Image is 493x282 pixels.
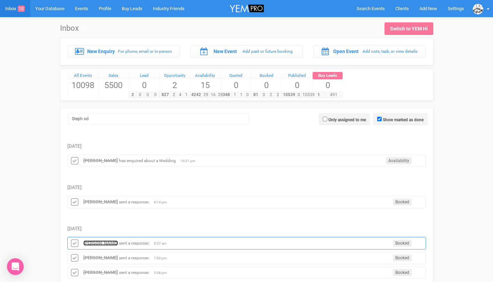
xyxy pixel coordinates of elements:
[83,240,118,246] a: [PERSON_NAME]
[325,92,343,98] span: 491
[118,49,172,54] small: For phone, email or in-person
[129,72,159,80] a: Lead
[296,92,301,98] span: 0
[119,255,149,260] small: sent a response:
[83,199,118,204] a: [PERSON_NAME]
[87,48,115,55] label: New Enquiry
[119,158,176,163] small: has enquired about a Wedding
[393,198,412,205] span: Booked
[473,4,483,14] img: data
[238,92,245,98] span: 1
[154,270,171,275] span: 5:58 pm
[190,72,221,80] a: Availability
[190,45,303,58] a: New Event Add past or future booking
[83,255,118,260] a: [PERSON_NAME]
[221,79,251,91] span: 0
[214,48,237,55] label: New Event
[267,92,275,98] span: 2
[282,79,312,91] span: 0
[313,79,343,91] span: 0
[384,22,433,35] a: Switch to YEM Hi
[177,92,184,98] span: 4
[363,49,417,54] small: Add note, task, or view details
[83,158,118,163] a: [PERSON_NAME]
[190,92,202,98] span: 4242
[67,45,180,58] a: New Enquiry For phone, email or in-person
[129,92,137,98] span: 2
[282,72,312,80] a: Published
[202,92,210,98] span: 29
[395,6,409,11] span: Clients
[159,92,171,98] span: 827
[393,269,412,276] span: Booked
[251,72,282,80] a: Booked
[68,114,249,124] input: Search Inbox
[154,241,171,246] span: 9:57 am
[333,48,359,55] label: Open Event
[183,92,190,98] span: 1
[67,144,426,149] h5: [DATE]
[159,79,190,91] span: 2
[313,45,426,58] a: Open Event Add note, task, or view details
[67,185,426,190] h5: [DATE]
[151,92,159,98] span: 0
[144,92,152,98] span: 0
[136,92,144,98] span: 0
[60,24,87,32] h1: Inbox
[98,72,129,80] a: Sales
[357,6,385,11] span: Search Events
[129,79,159,91] span: 0
[119,200,149,204] small: sent a response:
[98,79,129,91] span: 5500
[419,6,437,11] span: Add New
[217,92,224,98] span: 28
[7,258,24,275] div: Open Intercom Messenger
[312,92,325,98] span: 1
[221,72,251,80] a: Quoted
[68,72,98,80] a: All Events
[180,159,198,164] span: 10:21 pm
[232,92,238,98] span: 1
[18,6,25,12] span: 10
[119,241,149,246] small: sent a response:
[190,79,221,91] span: 15
[390,25,428,32] div: Switch to YEM Hi
[383,117,424,123] label: Show marked as done
[209,92,217,98] span: 16
[301,92,316,98] span: 10539
[83,270,118,275] a: [PERSON_NAME]
[274,92,282,98] span: 2
[251,79,282,91] span: 0
[221,92,232,98] span: 348
[282,92,297,98] span: 10539
[328,117,366,123] label: Only assigned to me
[386,157,412,164] span: Availability
[313,72,343,80] a: Buy Leads
[393,254,412,261] span: Booked
[393,240,412,247] span: Booked
[159,72,190,80] a: Opportunity
[119,270,149,275] small: sent a response:
[244,92,251,98] span: 0
[154,200,171,205] span: 8:14 pm
[171,92,177,98] span: 2
[154,256,171,261] span: 7:50 pm
[68,79,98,91] span: 10098
[67,226,426,231] h5: [DATE]
[251,92,261,98] span: 81
[260,92,268,98] span: 0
